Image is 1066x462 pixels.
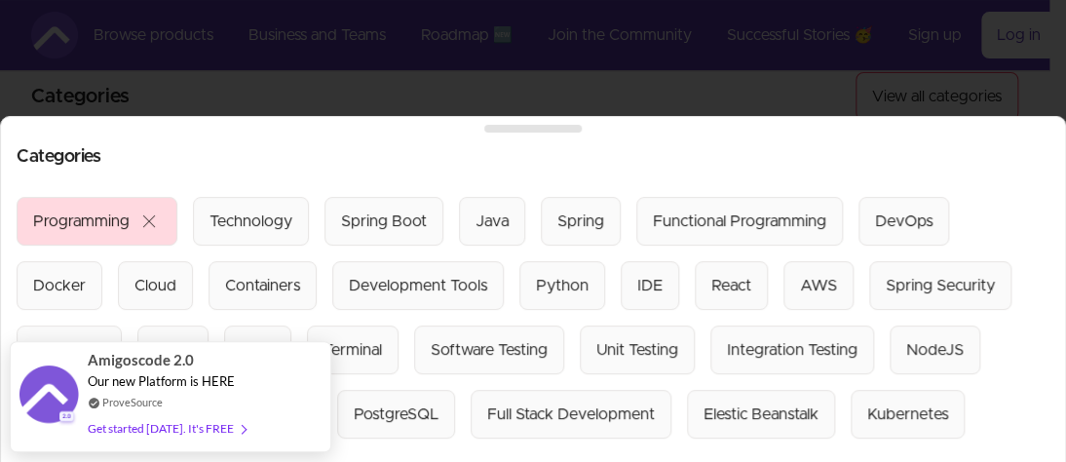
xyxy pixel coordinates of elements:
div: Databases [154,403,225,426]
div: Integration Testing [727,338,857,362]
div: DevOps [875,210,933,233]
div: Spring Boot [341,210,427,233]
div: AWS [800,274,837,297]
div: Development Tools [349,274,487,297]
div: Cloud [134,274,176,297]
div: React [711,274,751,297]
div: Javascript [33,338,105,362]
div: Elestic Beanstalk [704,403,819,426]
div: Full Stack Development [487,403,655,426]
span: close [137,210,161,233]
div: Technology [209,210,292,233]
div: IDE [637,274,663,297]
div: Containers [225,274,300,297]
div: Software Testing [431,338,548,362]
div: Functional Programming [653,210,826,233]
div: ExpressJS [33,403,105,426]
div: Docker [33,274,86,297]
div: PostgreSQL [354,403,438,426]
div: Bash [241,338,275,362]
div: Terminal [324,338,382,362]
div: Programming [33,210,130,233]
div: Spring [557,210,604,233]
div: Java [476,210,509,233]
div: Python [536,274,589,297]
div: Kubernetes [867,403,948,426]
div: Unit Testing [596,338,678,362]
h2: Categories [17,148,1049,166]
div: NodeJS [906,338,964,362]
div: Spring Security [886,274,995,297]
div: SQL [274,403,305,426]
div: Linux [154,338,192,362]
